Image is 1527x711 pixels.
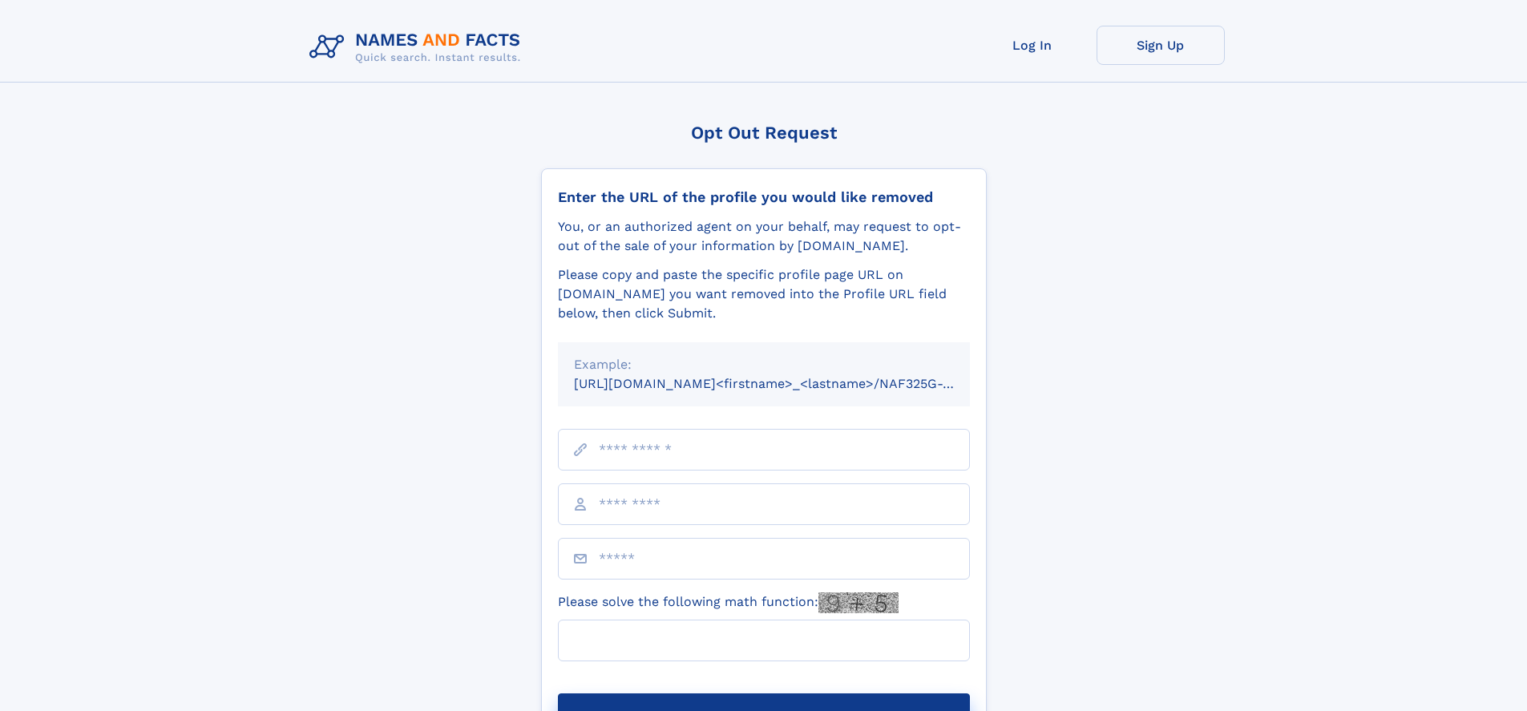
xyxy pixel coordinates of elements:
[558,188,970,206] div: Enter the URL of the profile you would like removed
[558,592,899,613] label: Please solve the following math function:
[558,217,970,256] div: You, or an authorized agent on your behalf, may request to opt-out of the sale of your informatio...
[558,265,970,323] div: Please copy and paste the specific profile page URL on [DOMAIN_NAME] you want removed into the Pr...
[303,26,534,69] img: Logo Names and Facts
[574,376,1000,391] small: [URL][DOMAIN_NAME]<firstname>_<lastname>/NAF325G-xxxxxxxx
[968,26,1097,65] a: Log In
[574,355,954,374] div: Example:
[1097,26,1225,65] a: Sign Up
[541,123,987,143] div: Opt Out Request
